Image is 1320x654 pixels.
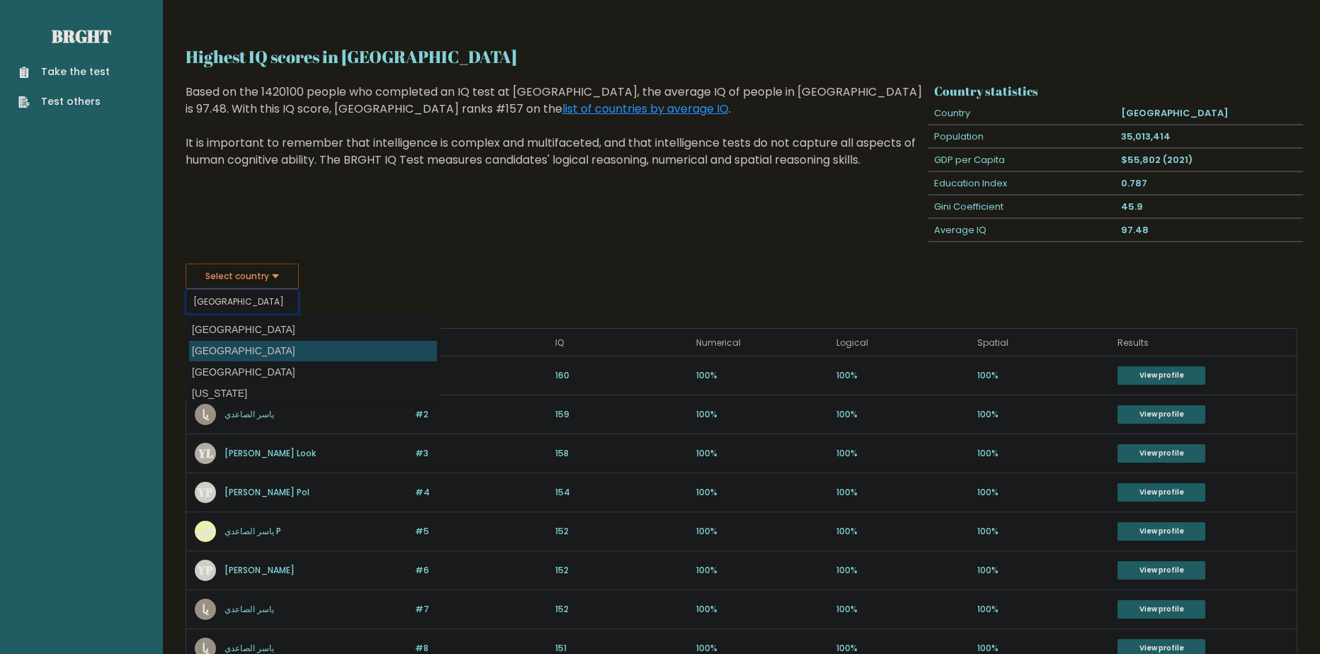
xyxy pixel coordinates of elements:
a: ياسر الصاعدي P [224,525,281,537]
text: YP [197,562,213,578]
option: [GEOGRAPHIC_DATA] [189,362,437,383]
text: يP [197,523,214,539]
a: [PERSON_NAME] Pol [224,486,309,498]
p: 160 [555,369,688,382]
div: 45.9 [1115,196,1302,218]
p: #4 [415,486,547,499]
p: 100% [696,447,829,460]
p: 100% [977,564,1110,577]
p: 100% [836,603,969,616]
p: 152 [555,603,688,616]
a: Brght [52,25,111,47]
p: 100% [977,603,1110,616]
p: #7 [415,603,547,616]
p: 100% [977,486,1110,499]
p: Spatial [977,334,1110,351]
p: 100% [696,486,829,499]
a: ياسر الصاعدي [224,408,274,420]
a: [PERSON_NAME] [224,564,295,576]
h3: Country statistics [934,84,1297,98]
div: 35,013,414 [1115,125,1302,148]
a: ياسر الصاعدي [224,603,274,615]
p: 100% [696,525,829,538]
div: Based on the 1420100 people who completed an IQ test at [GEOGRAPHIC_DATA], the average IQ of peop... [186,84,923,190]
p: 100% [696,408,829,421]
div: 97.48 [1115,219,1302,242]
a: ياسر الصاعدي [224,642,274,654]
text: YP [197,484,213,500]
a: Take the test [18,64,110,79]
a: View profile [1117,600,1205,619]
text: YL [198,445,213,461]
a: View profile [1117,405,1205,424]
p: #5 [415,525,547,538]
p: Rank [415,334,547,351]
div: Gini Coefficient [928,196,1115,218]
option: [GEOGRAPHIC_DATA] [189,341,437,361]
a: Test others [18,94,110,109]
p: 100% [836,564,969,577]
input: Select your country [186,289,299,314]
a: View profile [1117,483,1205,502]
p: 100% [696,369,829,382]
p: Logical [836,334,969,351]
p: Results [1117,334,1288,351]
option: [US_STATE] [189,383,437,404]
p: 100% [977,525,1110,538]
div: [GEOGRAPHIC_DATA] [1115,102,1302,125]
p: 100% [836,369,969,382]
div: Population [928,125,1115,148]
p: 154 [555,486,688,499]
button: Select country [186,264,299,289]
a: list of countries by average IQ [562,101,729,117]
p: #2 [415,408,547,421]
p: Numerical [696,334,829,351]
p: 100% [696,603,829,616]
p: 100% [696,564,829,577]
p: 100% [836,525,969,538]
div: $55,802 (2021) [1115,149,1302,171]
h2: Highest IQ scores in [GEOGRAPHIC_DATA] [186,44,1297,69]
a: [PERSON_NAME] Look [224,447,316,459]
p: 100% [977,447,1110,460]
div: Education Index [928,172,1115,195]
div: Average IQ [928,219,1115,242]
div: Country [928,102,1115,125]
p: 100% [836,447,969,460]
text: يا [202,406,209,422]
p: 100% [836,408,969,421]
p: 152 [555,564,688,577]
p: #3 [415,447,547,460]
a: View profile [1117,444,1205,463]
p: #1 [415,369,547,382]
text: يا [202,601,209,617]
a: View profile [1117,522,1205,541]
p: 159 [555,408,688,421]
p: 100% [977,369,1110,382]
p: IQ [555,334,688,351]
p: 100% [977,408,1110,421]
p: 152 [555,525,688,538]
div: GDP per Capita [928,149,1115,171]
option: [GEOGRAPHIC_DATA] [189,320,437,340]
div: 0.787 [1115,172,1302,195]
p: 158 [555,447,688,460]
p: #6 [415,564,547,577]
a: View profile [1117,561,1205,580]
p: 100% [836,486,969,499]
a: View profile [1117,366,1205,385]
